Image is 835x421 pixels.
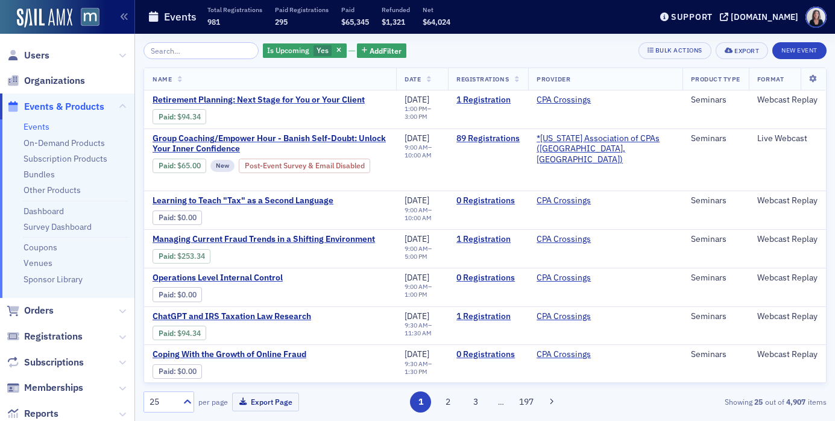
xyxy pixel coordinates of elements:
span: $0.00 [177,213,197,222]
span: CPA Crossings [537,195,613,206]
a: Events & Products [7,100,104,113]
div: 25 [150,396,176,408]
span: Registrations [456,75,509,83]
span: 295 [275,17,288,27]
div: Paid: 0 - $0 [153,210,202,225]
div: Paid: 0 - $0 [153,287,202,302]
span: ChatGPT and IRS Taxation Law Research [153,311,355,322]
time: 3:00 PM [405,112,427,121]
span: Users [24,49,49,62]
div: Export [734,48,759,54]
span: : [159,213,177,222]
img: SailAMX [81,8,99,27]
span: Is Upcoming [267,45,309,55]
a: Bundles [24,169,55,180]
p: Refunded [382,5,410,14]
a: CPA Crossings [537,311,591,322]
div: Seminars [691,273,740,283]
span: Add Filter [370,45,402,56]
a: CPA Crossings [537,95,591,106]
a: Orders [7,304,54,317]
div: Post-Event Survey [239,159,371,173]
a: Paid [159,252,174,261]
a: New Event [772,44,827,55]
span: : [159,329,177,338]
span: $1,321 [382,17,405,27]
button: AddFilter [357,43,406,59]
time: 5:00 PM [405,252,427,261]
button: New Event [772,42,827,59]
div: Support [671,11,713,22]
span: [DATE] [405,272,429,283]
span: : [159,367,177,376]
span: [DATE] [405,349,429,359]
span: : [159,161,177,170]
div: Seminars [691,349,740,360]
div: Paid: 1 - $9434 [153,109,206,124]
a: Coupons [24,242,57,253]
span: [DATE] [405,195,429,206]
p: Total Registrations [207,5,262,14]
a: 1 Registration [456,234,520,245]
a: 89 Registrations [456,133,520,144]
span: Yes [317,45,329,55]
span: CPA Crossings [537,273,613,283]
a: Users [7,49,49,62]
div: Yes [263,43,347,59]
span: Subscriptions [24,356,84,369]
span: $94.34 [177,112,201,121]
span: Orders [24,304,54,317]
span: CPA Crossings [537,95,613,106]
div: New [210,160,235,172]
h1: Events [164,10,197,24]
span: CPA Crossings [537,349,613,360]
a: Paid [159,367,174,376]
time: 1:00 PM [405,104,427,113]
span: Reports [24,407,58,420]
p: Paid [341,5,369,14]
a: Paid [159,290,174,299]
a: Events [24,121,49,132]
label: per page [198,396,228,407]
span: : [159,290,177,299]
a: CPA Crossings [537,195,591,206]
a: Paid [159,213,174,222]
time: 9:00 AM [405,206,428,214]
span: *Maryland Association of CPAs (Timonium, MD) [537,133,673,165]
span: CPA Crossings [537,311,613,322]
span: [DATE] [405,233,429,244]
span: Operations Level Internal Control [153,273,355,283]
span: Name [153,75,172,83]
a: Group Coaching/Empower Hour - Banish Self-Doubt: Unlock Your Inner Confidence [153,133,388,154]
p: Paid Registrations [275,5,329,14]
a: Registrations [7,330,83,343]
span: [DATE] [405,94,429,105]
div: Bulk Actions [655,47,702,54]
a: Paid [159,112,174,121]
a: Coping With the Growth of Online Fraud [153,349,355,360]
button: 2 [438,391,459,413]
p: Net [423,5,450,14]
a: Managing Current Fraud Trends in a Shifting Environment [153,234,375,245]
div: Paid: 1 - $9434 [153,326,206,340]
img: SailAMX [17,8,72,28]
span: [DATE] [405,133,429,144]
time: 1:00 PM [405,290,427,299]
div: Seminars [691,133,740,144]
a: 0 Registrations [456,195,520,206]
span: $253.34 [177,252,205,261]
a: Paid [159,329,174,338]
div: Seminars [691,195,740,206]
div: Showing out of items [607,396,827,407]
time: 1:30 PM [405,367,427,376]
div: – [405,105,440,121]
div: – [405,206,440,222]
a: 1 Registration [456,95,520,106]
span: Memberships [24,381,83,394]
div: – [405,283,440,299]
span: Events & Products [24,100,104,113]
a: 0 Registrations [456,349,520,360]
button: [DOMAIN_NAME] [720,13,802,21]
